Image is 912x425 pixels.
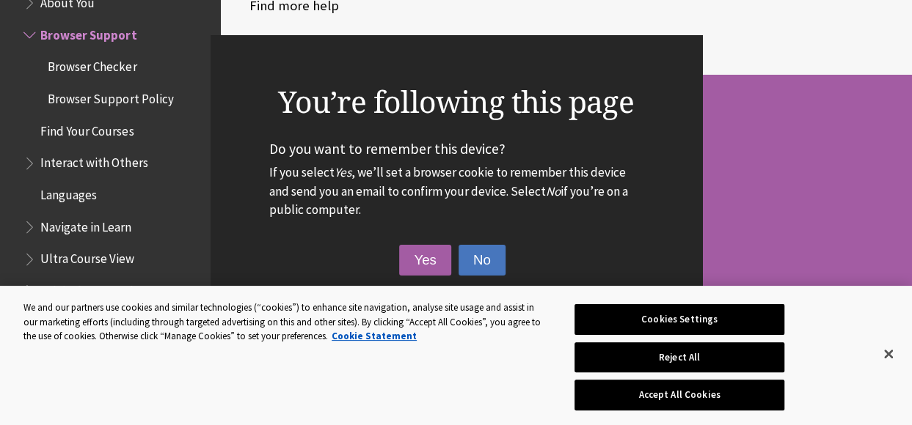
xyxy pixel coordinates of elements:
[40,278,147,298] span: Original Course View
[269,163,643,221] p: If you select , we’ll set a browser cookie to remember this device and send you an email to confi...
[574,304,784,335] button: Cookies Settings
[40,182,97,202] span: Languages
[40,23,136,42] span: Browser Support
[399,245,451,276] button: Yes
[269,138,643,220] p: Do you want to remember this device?
[40,151,147,171] span: Interact with Others
[40,247,134,267] span: Ultra Course View
[872,338,905,370] button: Close
[48,86,173,106] span: Browser Support Policy
[546,183,561,199] em: No
[335,164,351,180] em: Yes
[574,380,784,410] button: Accept All Cookies
[574,342,784,373] button: Reject All
[459,245,506,276] button: No
[48,55,136,75] span: Browser Checker
[269,79,643,124] h2: You’re following this page
[332,330,417,342] a: More information about your privacy, opens in a new tab
[23,300,547,344] div: We and our partners use cookies and similar technologies (“cookies”) to enhance site navigation, ...
[40,119,134,138] span: Find Your Courses
[40,215,131,234] span: Navigate in Learn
